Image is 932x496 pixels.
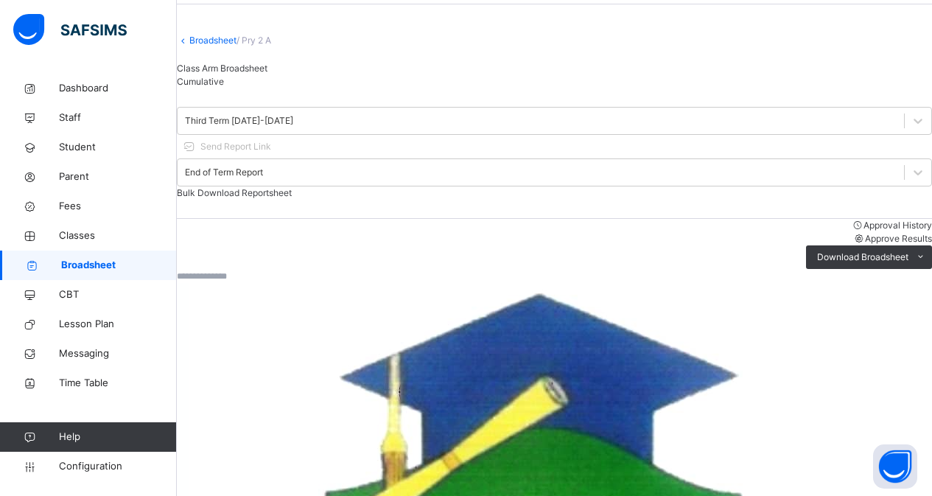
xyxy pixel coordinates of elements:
span: Fees [59,199,177,214]
span: Classes [59,228,177,243]
span: Approve Results [865,233,932,244]
span: Cumulative [177,76,224,87]
span: Class Arm Broadsheet [177,63,267,74]
span: Help [59,430,176,444]
span: Approval History [863,220,932,231]
img: safsims [13,14,127,45]
span: Dashboard [59,81,177,96]
span: Parent [59,170,177,184]
span: Download Broadsheet [817,251,908,264]
span: Student [59,140,177,155]
span: Staff [59,111,177,125]
span: Broadsheet [61,258,177,273]
span: Configuration [59,459,176,474]
a: Broadsheet [189,35,236,46]
span: / Pry 2 A [236,35,271,46]
div: End of Term Report [185,166,263,179]
span: CBT [59,287,177,302]
span: Send Report Link [200,140,271,153]
span: Messaging [59,346,177,361]
span: Bulk Download Reportsheet [177,187,292,198]
button: Open asap [873,444,917,489]
span: Lesson Plan [59,317,177,332]
div: Third Term [DATE]-[DATE] [185,114,293,128]
span: Time Table [59,376,177,391]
